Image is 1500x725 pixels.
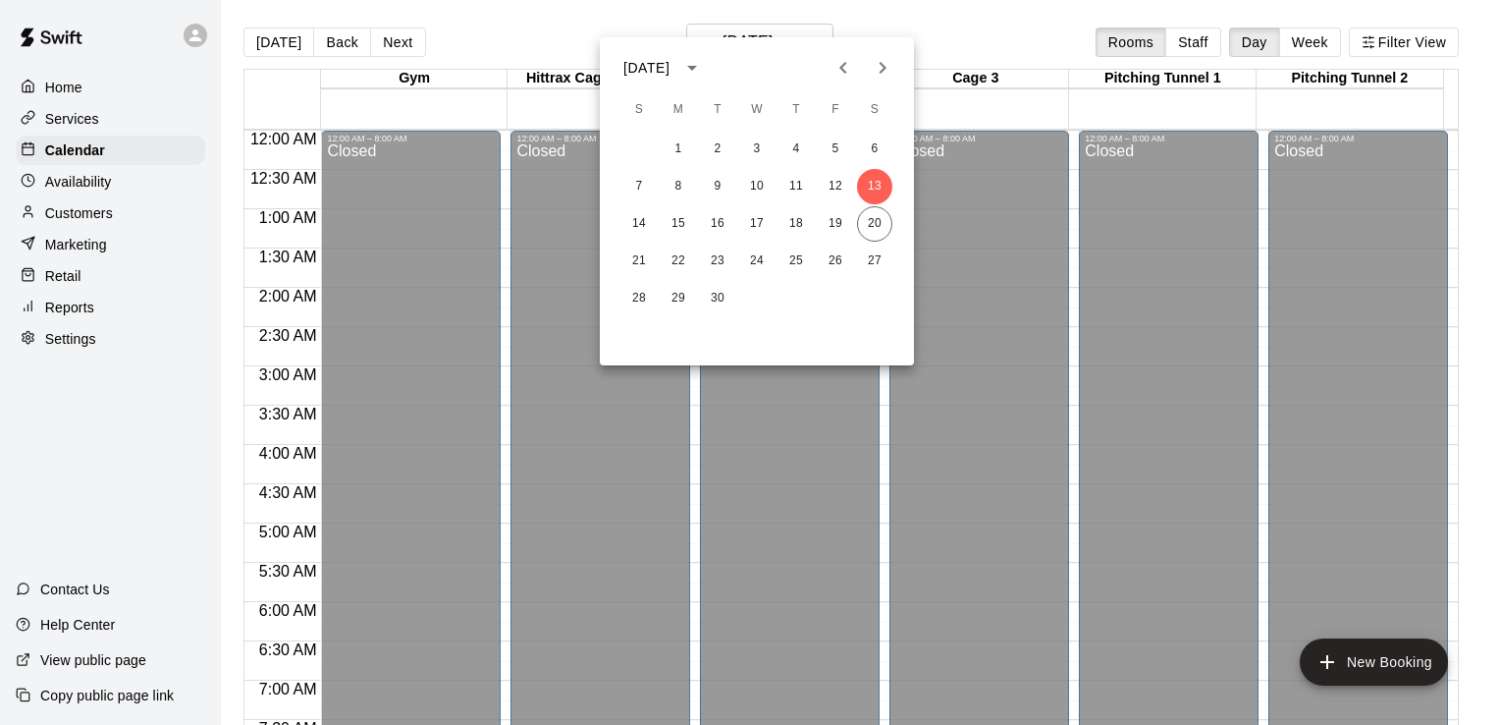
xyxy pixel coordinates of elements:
[818,206,853,242] button: 19
[621,90,657,130] span: Sunday
[700,169,735,204] button: 9
[700,206,735,242] button: 16
[621,244,657,279] button: 21
[739,244,775,279] button: 24
[857,169,892,204] button: 13
[857,244,892,279] button: 27
[857,206,892,242] button: 20
[863,48,902,87] button: Next month
[739,169,775,204] button: 10
[621,206,657,242] button: 14
[778,90,814,130] span: Thursday
[739,206,775,242] button: 17
[661,206,696,242] button: 15
[778,244,814,279] button: 25
[700,132,735,167] button: 2
[661,132,696,167] button: 1
[700,281,735,316] button: 30
[824,48,863,87] button: Previous month
[818,132,853,167] button: 5
[675,51,709,84] button: calendar view is open, switch to year view
[621,281,657,316] button: 28
[857,132,892,167] button: 6
[621,169,657,204] button: 7
[818,90,853,130] span: Friday
[778,206,814,242] button: 18
[700,90,735,130] span: Tuesday
[818,244,853,279] button: 26
[623,58,670,79] div: [DATE]
[818,169,853,204] button: 12
[700,244,735,279] button: 23
[739,132,775,167] button: 3
[778,169,814,204] button: 11
[661,281,696,316] button: 29
[661,169,696,204] button: 8
[661,244,696,279] button: 22
[778,132,814,167] button: 4
[661,90,696,130] span: Monday
[857,90,892,130] span: Saturday
[739,90,775,130] span: Wednesday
